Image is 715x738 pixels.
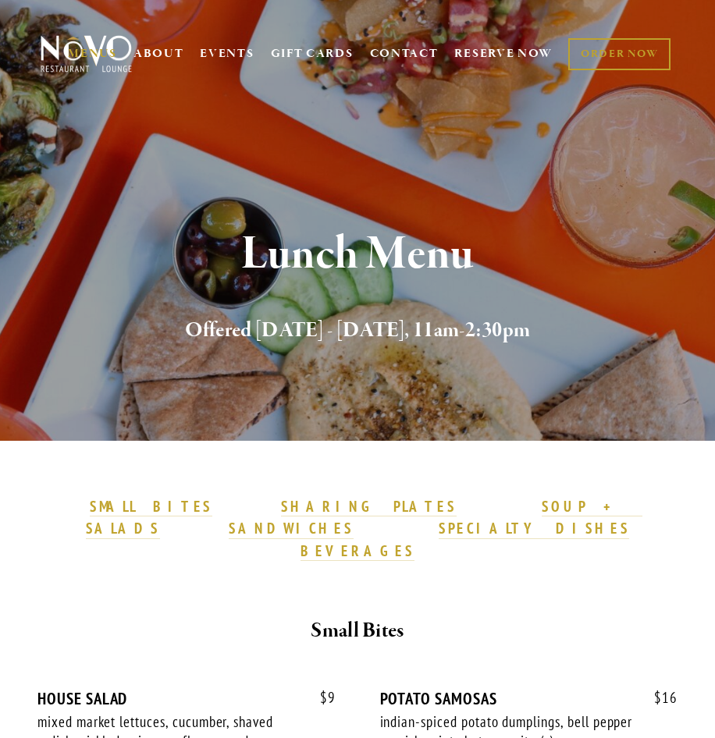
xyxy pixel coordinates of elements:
[380,689,678,708] div: POTATO SAMOSAS
[37,34,135,73] img: Novo Restaurant &amp; Lounge
[320,688,328,707] span: $
[304,689,336,707] span: 9
[90,497,212,516] strong: SMALL BITES
[57,229,658,280] h1: Lunch Menu
[37,689,336,708] div: HOUSE SALAD
[370,39,439,69] a: CONTACT
[311,617,404,644] strong: Small Bites
[281,497,456,517] a: SHARING PLATES
[229,519,354,539] a: SANDWICHES
[654,688,662,707] span: $
[133,46,184,62] a: ABOUT
[454,39,553,69] a: RESERVE NOW
[301,541,414,560] strong: BEVERAGES
[229,519,354,538] strong: SANDWICHES
[90,497,212,517] a: SMALL BITES
[68,46,117,62] a: MENUS
[271,39,354,69] a: GIFT CARDS
[439,519,629,538] strong: SPECIALTY DISHES
[639,689,678,707] span: 16
[281,497,456,516] strong: SHARING PLATES
[301,541,414,562] a: BEVERAGES
[86,497,642,539] a: SOUP + SALADS
[568,38,671,70] a: ORDER NOW
[200,46,254,62] a: EVENTS
[57,314,658,347] h2: Offered [DATE] - [DATE], 11am-2:30pm
[439,519,629,539] a: SPECIALTY DISHES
